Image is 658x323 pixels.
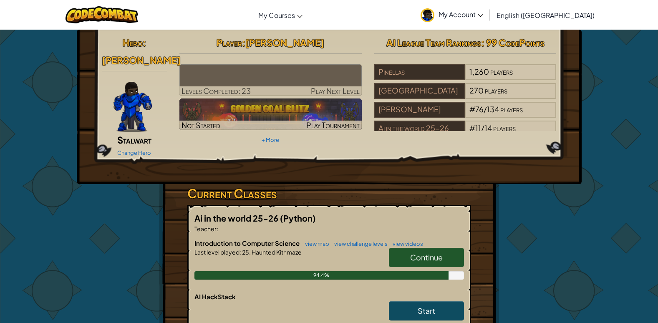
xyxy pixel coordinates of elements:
a: My Account [416,2,487,28]
span: Teacher [194,225,217,232]
span: # [469,123,475,133]
span: Haunted Kithmaze [251,248,302,256]
a: Not StartedPlay Tournament [179,98,362,130]
span: players [493,123,516,133]
span: 25. [241,248,251,256]
span: My Account [439,10,483,19]
span: Levels Completed: 23 [182,86,251,96]
span: AI HackStack [194,293,236,300]
a: view map [301,240,329,247]
span: / [484,104,487,114]
span: Play Next Level [311,86,360,96]
img: Golden Goal [179,98,362,130]
a: Play Next Level [179,64,362,96]
a: [PERSON_NAME]#76/134players [374,110,557,119]
div: 94.4% [194,271,449,280]
span: Ai in the world 25-26 [194,213,280,223]
span: 134 [487,104,499,114]
a: Ai in the world 25-26#11/14players [374,129,557,138]
a: view challenge levels [330,240,388,247]
span: AI League Team Rankings [386,37,481,48]
span: 270 [469,86,484,95]
img: CodeCombat logo [66,6,139,23]
span: Player [217,37,242,48]
div: [GEOGRAPHIC_DATA] [374,83,465,99]
span: Hero [123,37,143,48]
a: Change Hero [117,149,151,156]
span: players [500,104,523,114]
span: Continue [410,252,443,262]
span: Introduction to Computer Science [194,239,301,247]
div: Ai in the world 25-26 [374,121,465,136]
a: Pinellas1,260players [374,72,557,82]
span: players [485,86,507,95]
img: Gordon-selection-pose.png [113,82,152,132]
span: English ([GEOGRAPHIC_DATA]) [497,11,595,20]
a: view videos [388,240,423,247]
span: 1,260 [469,67,489,76]
span: Play Tournament [306,120,360,130]
a: My Courses [254,4,307,26]
span: players [490,67,513,76]
span: : [240,248,241,256]
span: (Python) [280,213,316,223]
span: [PERSON_NAME] [102,54,181,66]
span: 11 [475,123,481,133]
span: / [481,123,484,133]
div: [PERSON_NAME] [374,102,465,118]
a: [GEOGRAPHIC_DATA]270players [374,91,557,101]
span: [PERSON_NAME] [245,37,324,48]
a: Start [389,301,464,320]
span: : [217,225,218,232]
span: : [242,37,245,48]
span: My Courses [258,11,295,20]
span: Start [418,306,435,315]
span: Not Started [182,120,220,130]
span: Stalwart [117,134,151,146]
span: Last level played [194,248,240,256]
span: 14 [484,123,492,133]
span: # [469,104,475,114]
h3: Current Classes [187,184,471,203]
a: + More [262,136,279,143]
a: English ([GEOGRAPHIC_DATA]) [492,4,599,26]
span: : 99 CodePoints [481,37,545,48]
div: Pinellas [374,64,465,80]
span: : [143,37,146,48]
img: avatar [421,8,434,22]
span: 76 [475,104,484,114]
